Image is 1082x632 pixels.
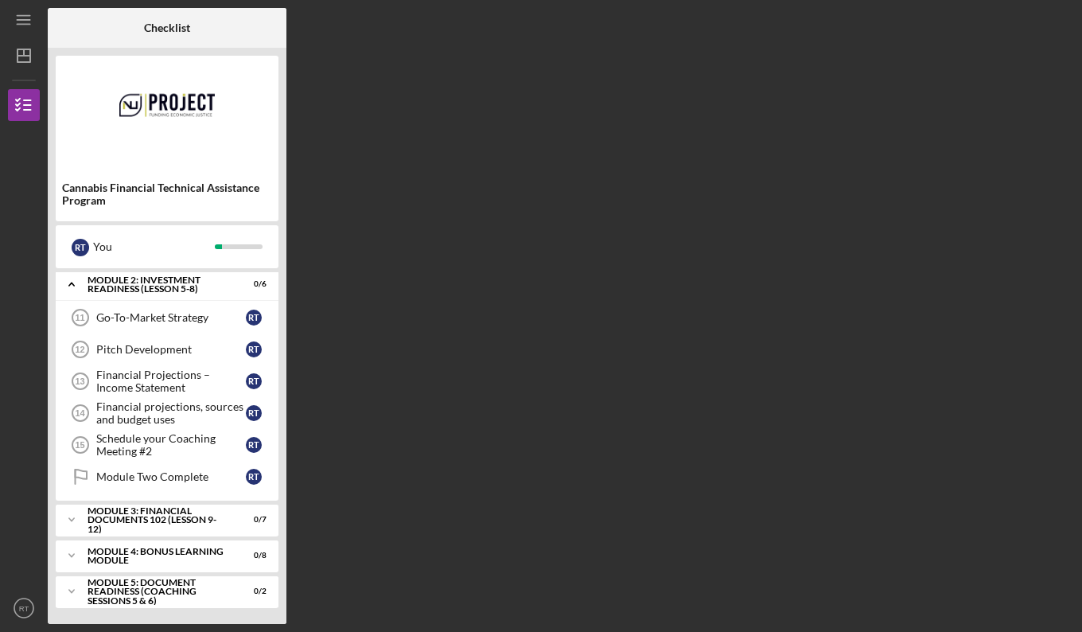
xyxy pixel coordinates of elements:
[64,429,270,461] a: 15Schedule your Coaching Meeting #2RT
[64,397,270,429] a: 14Financial projections, sources and budget usesRT
[64,365,270,397] a: 13Financial Projections – Income StatementRT
[88,506,227,534] div: Module 3: Financial Documents 102 (Lesson 9-12)
[96,343,246,356] div: Pitch Development
[75,408,85,418] tspan: 14
[246,310,262,326] div: R T
[246,405,262,421] div: R T
[64,461,270,493] a: Module Two CompleteRT
[238,279,267,289] div: 0 / 6
[246,469,262,485] div: R T
[238,515,267,525] div: 0 / 7
[246,437,262,453] div: R T
[246,341,262,357] div: R T
[64,302,270,334] a: 11Go-To-Market StrategyRT
[19,604,29,613] text: RT
[238,551,267,560] div: 0 / 8
[88,275,227,294] div: Module 2: Investment Readiness (Lesson 5-8)
[75,345,84,354] tspan: 12
[64,334,270,365] a: 12Pitch DevelopmentRT
[96,400,246,426] div: Financial projections, sources and budget uses
[62,181,272,207] div: Cannabis Financial Technical Assistance Program
[246,373,262,389] div: R T
[75,376,84,386] tspan: 13
[88,547,227,565] div: Module 4: Bonus Learning Module
[56,64,278,159] img: Product logo
[88,578,227,606] div: Module 5: Document Readiness (Coaching Sessions 5 & 6)
[238,587,267,596] div: 0 / 2
[96,470,246,483] div: Module Two Complete
[75,313,84,322] tspan: 11
[96,369,246,394] div: Financial Projections – Income Statement
[96,311,246,324] div: Go-To-Market Strategy
[144,21,190,34] b: Checklist
[93,233,215,260] div: You
[96,432,246,458] div: Schedule your Coaching Meeting #2
[8,592,40,624] button: RT
[72,239,89,256] div: R T
[75,440,84,450] tspan: 15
